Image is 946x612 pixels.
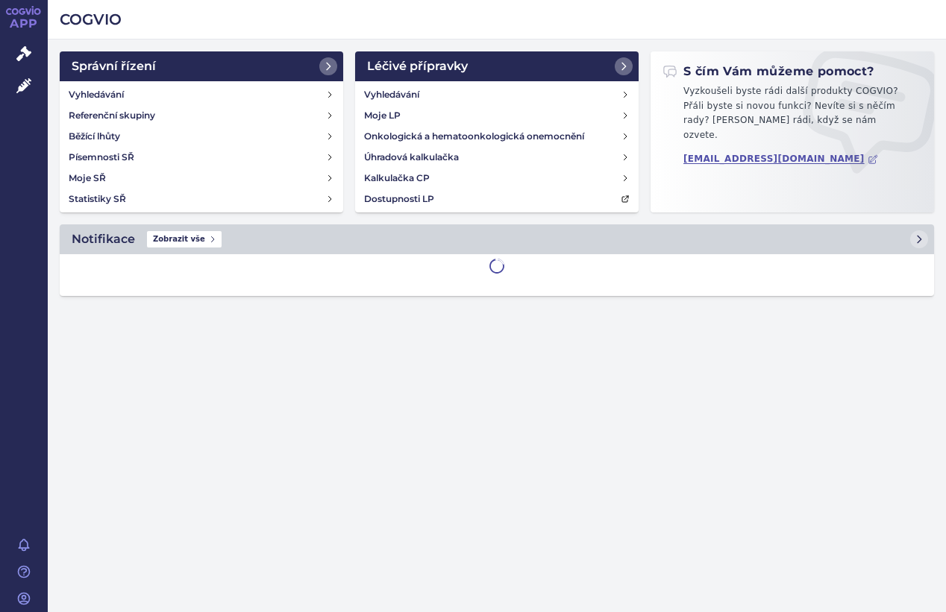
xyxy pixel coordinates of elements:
[662,84,922,148] p: Vyzkoušeli byste rádi další produkty COGVIO? Přáli byste si novou funkci? Nevíte si s něčím rady?...
[63,105,340,126] a: Referenční skupiny
[358,189,636,209] a: Dostupnosti LP
[63,147,340,168] a: Písemnosti SŘ
[683,154,878,165] a: [EMAIL_ADDRESS][DOMAIN_NAME]
[364,171,430,186] h4: Kalkulačka CP
[63,126,340,147] a: Běžící lhůty
[364,150,459,165] h4: Úhradová kalkulačka
[364,108,401,123] h4: Moje LP
[69,150,134,165] h4: Písemnosti SŘ
[69,192,126,206] h4: Statistiky SŘ
[69,108,155,123] h4: Referenční skupiny
[358,105,636,126] a: Moje LP
[662,63,874,80] h2: S čím Vám můžeme pomoct?
[63,168,340,189] a: Moje SŘ
[63,84,340,105] a: Vyhledávání
[60,51,343,81] a: Správní řízení
[60,224,934,254] a: NotifikaceZobrazit vše
[147,231,222,247] span: Zobrazit vše
[358,126,636,147] a: Onkologická a hematoonkologická onemocnění
[358,84,636,105] a: Vyhledávání
[63,189,340,209] a: Statistiky SŘ
[364,87,419,102] h4: Vyhledávání
[69,129,120,144] h4: Běžící lhůty
[358,168,636,189] a: Kalkulačka CP
[72,230,135,248] h2: Notifikace
[364,129,584,144] h4: Onkologická a hematoonkologická onemocnění
[364,192,434,206] h4: Dostupnosti LP
[355,51,639,81] a: Léčivé přípravky
[60,9,934,30] h2: COGVIO
[69,171,106,186] h4: Moje SŘ
[367,57,468,75] h2: Léčivé přípravky
[69,87,124,102] h4: Vyhledávání
[358,147,636,168] a: Úhradová kalkulačka
[72,57,156,75] h2: Správní řízení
